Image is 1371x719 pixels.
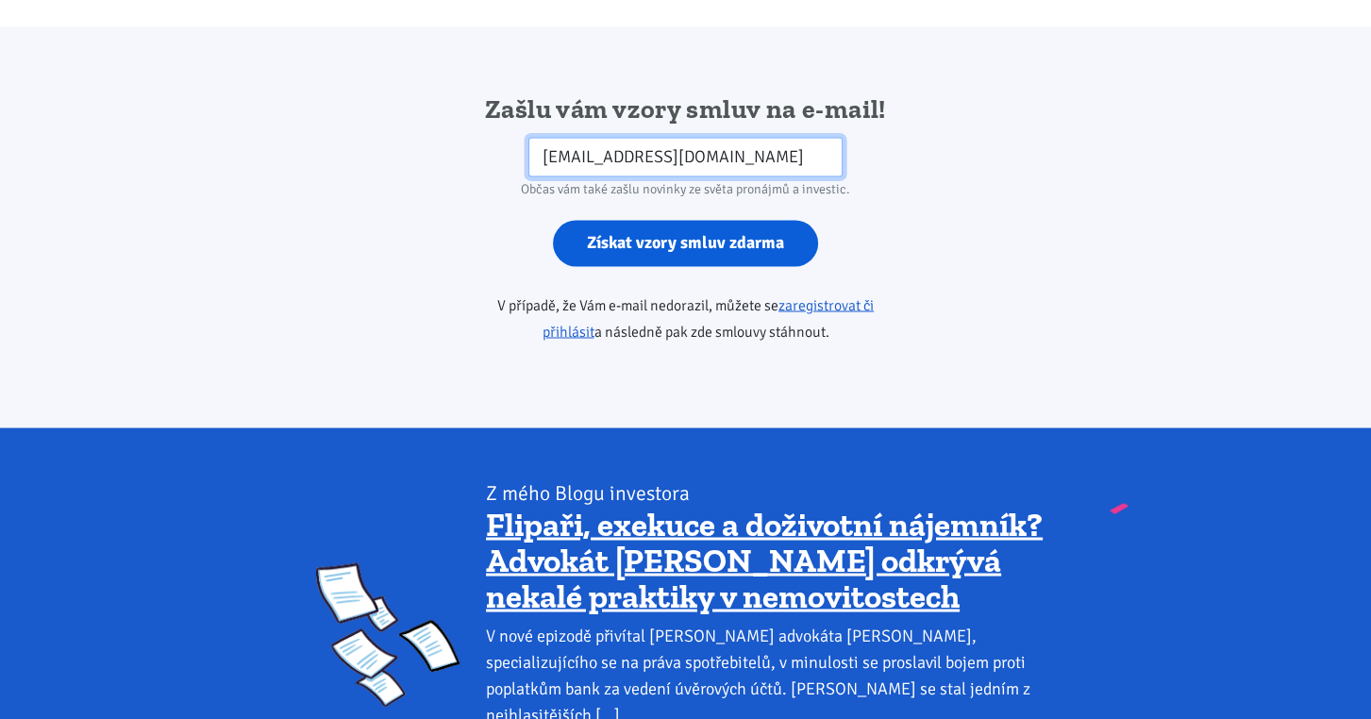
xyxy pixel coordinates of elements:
[486,479,1055,506] div: Z mého Blogu investora
[486,504,1043,615] a: Flipaři, exekuce a doživotní nájemník? Advokát [PERSON_NAME] odkrývá nekalé praktiky v nemovitostech
[443,292,928,344] p: V případě, že Vám e-mail nedorazil, můžete se a následně pak zde smlouvy stáhnout.
[553,220,818,266] input: Získat vzory smluv zdarma
[443,92,928,126] h2: Zašlu vám vzory smluv na e-mail!
[443,176,928,203] div: Občas vám také zašlu novinky ze světa pronájmů a investic.
[528,137,843,177] input: Zadejte váš e-mail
